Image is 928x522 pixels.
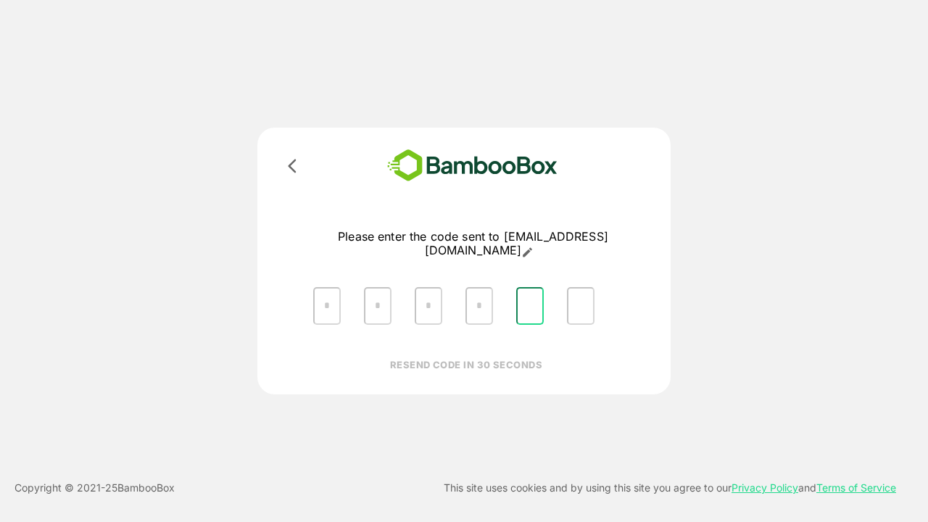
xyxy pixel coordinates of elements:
input: Please enter OTP character 4 [465,287,493,325]
p: Copyright © 2021- 25 BambooBox [14,479,175,497]
input: Please enter OTP character 3 [415,287,442,325]
input: Please enter OTP character 6 [567,287,594,325]
p: This site uses cookies and by using this site you agree to our and [444,479,896,497]
input: Please enter OTP character 5 [516,287,544,325]
p: Please enter the code sent to [EMAIL_ADDRESS][DOMAIN_NAME] [302,230,645,258]
input: Please enter OTP character 2 [364,287,391,325]
a: Terms of Service [816,481,896,494]
img: bamboobox [366,145,579,186]
input: Please enter OTP character 1 [313,287,341,325]
a: Privacy Policy [732,481,798,494]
